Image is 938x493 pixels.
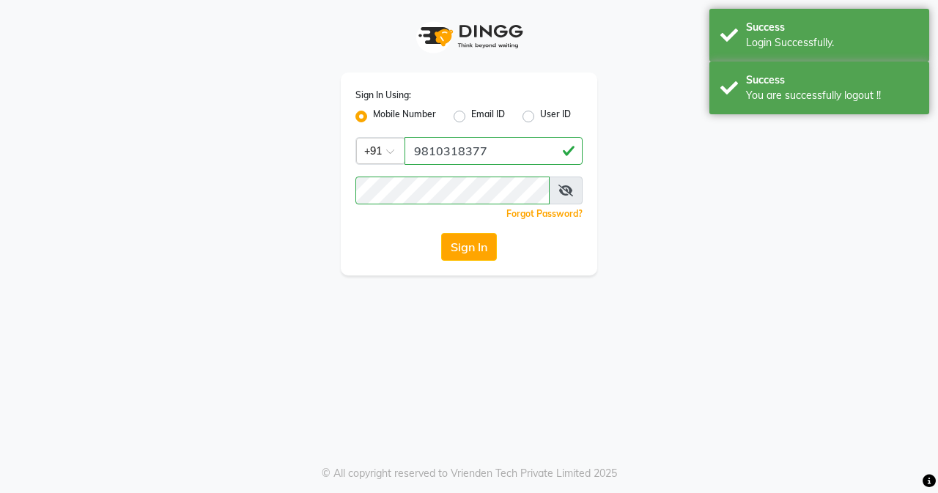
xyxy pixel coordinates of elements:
div: You are successfully logout !! [746,88,918,103]
input: Username [405,137,583,165]
button: Sign In [441,233,497,261]
label: User ID [540,108,571,125]
a: Forgot Password? [506,208,583,219]
div: Success [746,73,918,88]
div: Success [746,20,918,35]
div: Login Successfully. [746,35,918,51]
label: Mobile Number [373,108,436,125]
label: Email ID [471,108,505,125]
input: Username [355,177,550,204]
img: logo1.svg [410,15,528,58]
label: Sign In Using: [355,89,411,102]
